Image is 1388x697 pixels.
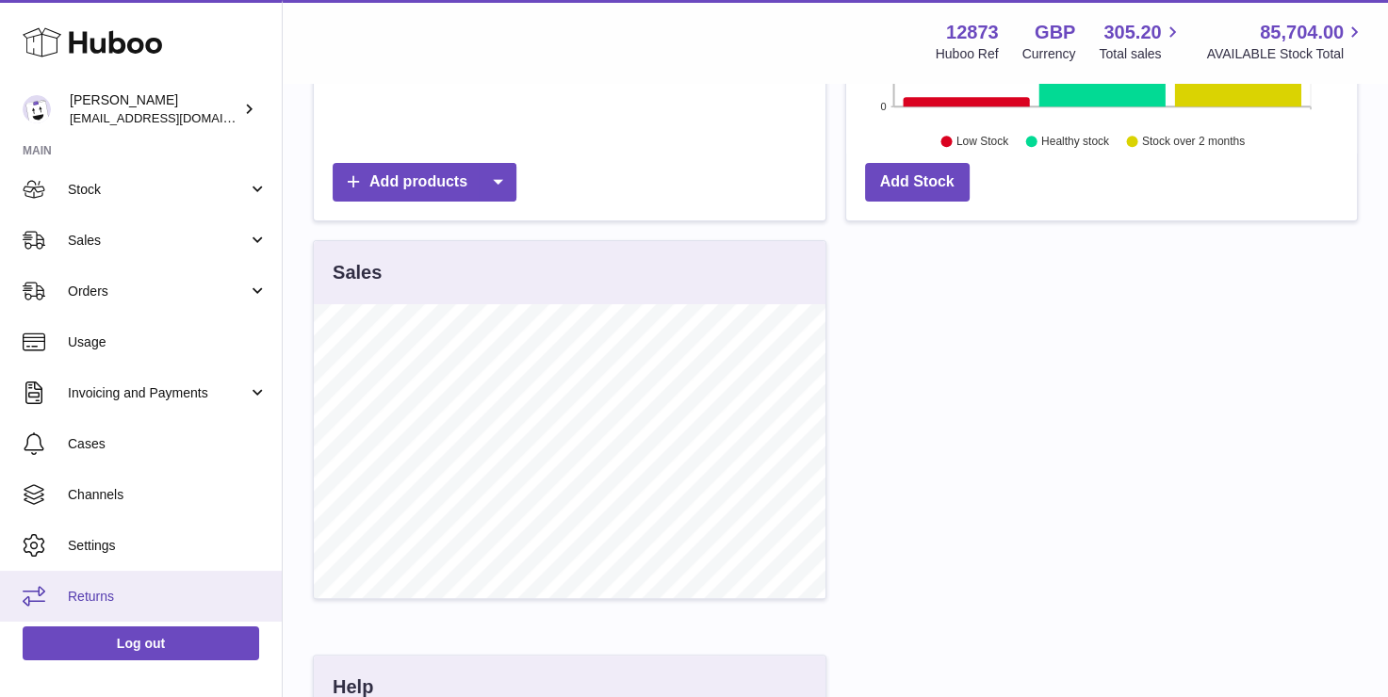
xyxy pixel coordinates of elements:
img: tikhon.oleinikov@sleepandglow.com [23,95,51,123]
text: Low Stock [955,135,1008,148]
text: Stock over 2 months [1142,135,1245,148]
span: Usage [68,333,268,351]
text: 0 [880,101,886,112]
span: Settings [68,537,268,555]
a: Add products [333,163,516,202]
strong: GBP [1035,20,1075,45]
span: Invoicing and Payments [68,384,248,402]
a: 85,704.00 AVAILABLE Stock Total [1206,20,1365,63]
text: Healthy stock [1041,135,1110,148]
span: 305.20 [1103,20,1161,45]
span: Channels [68,486,268,504]
span: Orders [68,283,248,300]
span: 85,704.00 [1260,20,1344,45]
div: Currency [1022,45,1076,63]
h3: Sales [333,260,382,285]
span: Stock [68,181,248,199]
a: Log out [23,626,259,660]
span: [EMAIL_ADDRESS][DOMAIN_NAME] [70,110,277,125]
span: AVAILABLE Stock Total [1206,45,1365,63]
span: Cases [68,435,268,453]
strong: 12873 [946,20,999,45]
span: Returns [68,588,268,606]
a: Add Stock [865,163,970,202]
div: Huboo Ref [936,45,999,63]
a: 305.20 Total sales [1099,20,1183,63]
span: Sales [68,232,248,250]
span: Total sales [1099,45,1183,63]
div: [PERSON_NAME] [70,91,239,127]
